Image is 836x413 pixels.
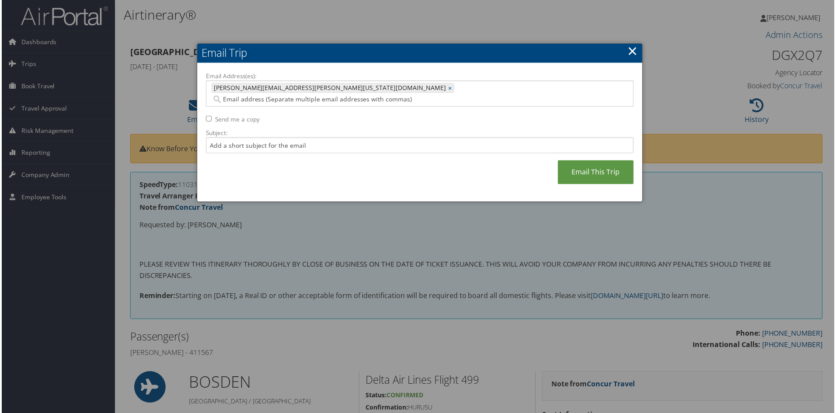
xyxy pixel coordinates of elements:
a: × [448,84,454,93]
label: Send me a copy [214,115,259,124]
span: [PERSON_NAME][EMAIL_ADDRESS][PERSON_NAME][US_STATE][DOMAIN_NAME] [211,84,446,93]
a: × [628,42,638,60]
input: Add a short subject for the email [205,138,634,154]
h2: Email Trip [196,44,643,63]
label: Subject: [205,129,634,138]
a: Email This Trip [558,161,634,185]
input: Email address (Separate multiple email addresses with commas) [211,95,542,104]
label: Email Address(es): [205,72,634,81]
